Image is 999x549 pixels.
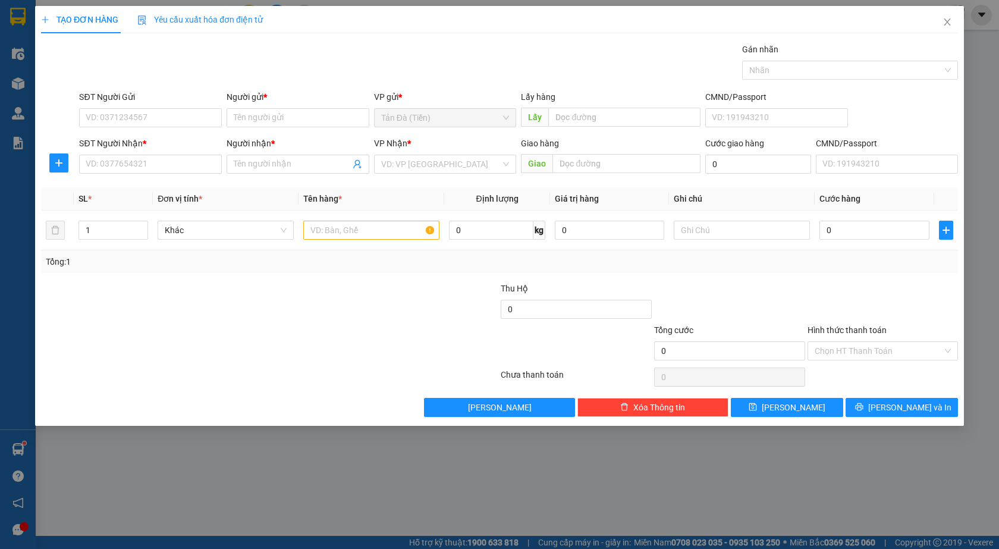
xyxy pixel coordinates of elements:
input: 0 [555,221,664,240]
span: Yêu cầu xuất hóa đơn điện tử [137,15,263,24]
span: Khác [165,221,287,239]
input: Ghi Chú [674,221,810,240]
div: CMND/Passport [705,90,848,103]
span: Thu Hộ [501,284,528,293]
button: plus [49,153,68,172]
span: delete [620,403,629,412]
span: Lấy [521,108,548,127]
span: [PERSON_NAME] [468,401,532,414]
div: CMND/Passport [815,137,958,150]
span: [PERSON_NAME] và In [868,401,951,414]
span: Cước hàng [819,194,860,203]
div: Người gửi [227,90,369,103]
button: plus [938,221,953,240]
span: Định lượng [476,194,518,203]
div: SĐT Người Gửi [79,90,222,103]
label: Gán nhãn [742,45,778,54]
span: kg [533,221,545,240]
button: [PERSON_NAME] [424,398,575,417]
span: Tản Đà (Tiền) [381,109,510,127]
span: Lấy hàng [521,92,555,102]
span: save [749,403,757,412]
input: Dọc đường [552,154,700,173]
button: printer[PERSON_NAME] và In [846,398,958,417]
th: Ghi chú [669,187,815,211]
span: close [943,17,952,27]
span: SL [78,194,88,203]
div: VP gửi [374,90,517,103]
label: Cước giao hàng [705,139,764,148]
div: Tổng: 1 [46,255,386,268]
span: [PERSON_NAME] [762,401,825,414]
label: Hình thức thanh toán [807,325,886,335]
span: Giao hàng [521,139,559,148]
span: TẠO ĐƠN HÀNG [41,15,118,24]
span: Xóa Thông tin [633,401,685,414]
div: Chưa thanh toán [499,368,653,389]
span: plus [939,225,953,235]
span: plus [50,158,68,168]
button: save[PERSON_NAME] [731,398,843,417]
span: Giá trị hàng [555,194,599,203]
span: printer [855,403,863,412]
div: SĐT Người Nhận [79,137,222,150]
span: Đơn vị tính [158,194,202,203]
button: Close [931,6,964,39]
img: icon [137,15,147,25]
span: plus [41,15,49,24]
input: Cước giao hàng [705,155,811,174]
input: Dọc đường [548,108,700,127]
span: Tên hàng [303,194,342,203]
span: Giao [521,154,552,173]
button: delete [46,221,65,240]
div: Người nhận [227,137,369,150]
span: VP Nhận [374,139,407,148]
span: user-add [353,159,362,169]
span: Tổng cước [654,325,693,335]
input: VD: Bàn, Ghế [303,221,439,240]
button: deleteXóa Thông tin [577,398,728,417]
